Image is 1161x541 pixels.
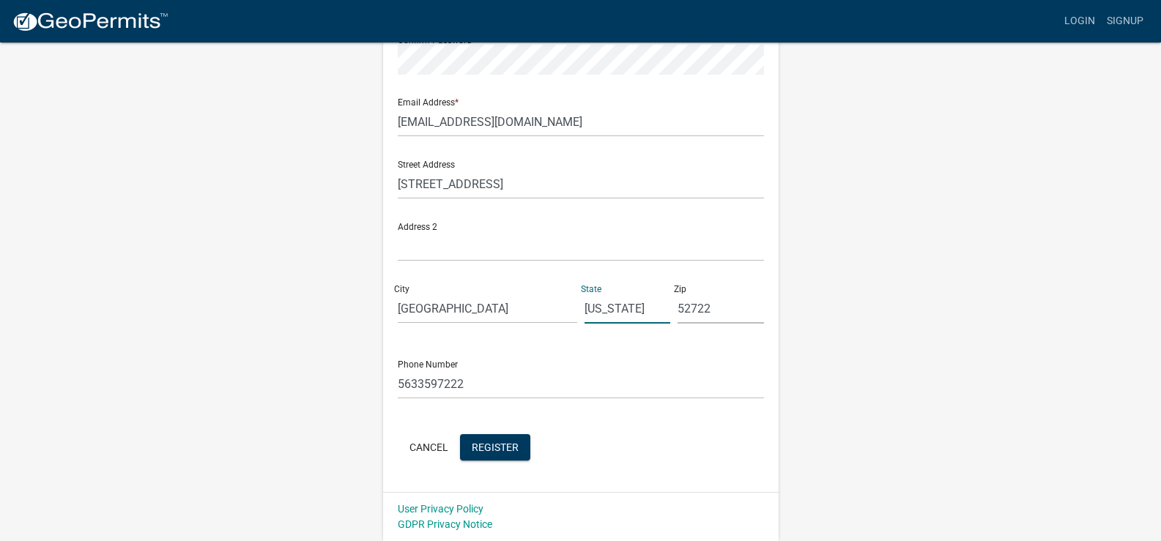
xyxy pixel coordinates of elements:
[1101,7,1149,35] a: Signup
[398,434,460,460] button: Cancel
[398,518,492,530] a: GDPR Privacy Notice
[472,441,519,452] span: Register
[1058,7,1101,35] a: Login
[398,503,483,515] a: User Privacy Policy
[460,434,530,460] button: Register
